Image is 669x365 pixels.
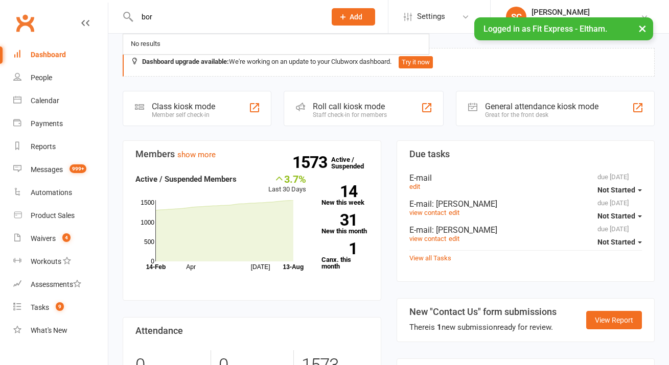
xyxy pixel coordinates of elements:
a: People [13,66,108,89]
strong: 1 [321,241,357,256]
a: Messages 999+ [13,158,108,181]
div: Class kiosk mode [152,102,215,111]
div: 3.7% [268,173,306,184]
div: Payments [31,119,63,128]
div: Tasks [31,303,49,311]
span: Not Started [597,212,635,220]
button: Not Started [597,207,642,225]
a: View all Tasks [409,254,451,262]
span: Settings [417,5,445,28]
span: Add [350,13,362,21]
div: Automations [31,188,72,197]
span: : [PERSON_NAME] [432,199,497,209]
div: Dashboard [31,51,66,59]
a: 31New this month [321,214,368,234]
span: Not Started [597,186,635,194]
input: Search... [134,10,318,24]
a: edit [409,183,420,190]
button: Not Started [597,233,642,251]
a: Automations [13,181,108,204]
span: 999+ [70,164,86,173]
div: Staff check-in for members [313,111,387,118]
div: Roll call kiosk mode [313,102,387,111]
h3: Attendance [135,326,368,336]
a: Payments [13,112,108,135]
a: Reports [13,135,108,158]
div: What's New [31,326,67,334]
a: Waivers 4 [13,227,108,250]
div: Calendar [31,96,59,105]
div: Member self check-in [152,111,215,118]
button: Add [332,8,375,26]
div: [PERSON_NAME] [532,8,640,17]
div: Messages [31,165,63,174]
a: Dashboard [13,43,108,66]
div: E-mail [409,173,642,183]
span: Not Started [597,238,635,246]
strong: Dashboard upgrade available: [142,58,229,65]
span: Logged in as Fit Express - Eltham. [483,24,607,34]
button: Try it now [399,56,433,68]
div: Product Sales [31,211,75,220]
div: No results [128,37,164,52]
a: Product Sales [13,204,108,227]
div: Assessments [31,280,81,288]
div: E-mail [409,199,642,209]
button: × [633,17,652,39]
h3: Due tasks [409,149,642,159]
a: view contact [409,209,446,216]
button: Not Started [597,181,642,199]
div: E-mail [409,225,642,235]
a: 1Canx. this month [321,242,368,270]
div: Waivers [31,234,56,242]
a: edit [449,235,459,242]
a: Calendar [13,89,108,112]
h3: New "Contact Us" form submissions [409,307,557,317]
div: General attendance kiosk mode [485,102,598,111]
a: show more [177,150,216,159]
div: Last 30 Days [268,173,306,195]
a: Tasks 9 [13,296,108,319]
div: There is new submission ready for review. [409,321,557,333]
a: 14New this week [321,185,368,206]
strong: Active / Suspended Members [135,175,237,184]
a: edit [449,209,459,216]
div: We're working on an update to your Clubworx dashboard. [123,48,655,77]
h3: Members [135,149,368,159]
a: Assessments [13,273,108,296]
span: 9 [56,302,64,311]
strong: 1573 [292,155,331,170]
strong: 14 [321,184,357,199]
a: What's New [13,319,108,342]
div: SC [506,7,526,27]
a: Workouts [13,250,108,273]
a: Clubworx [12,10,38,36]
a: View Report [586,311,642,329]
strong: 1 [437,323,442,332]
div: People [31,74,52,82]
span: : [PERSON_NAME] [432,225,497,235]
a: view contact [409,235,446,242]
div: Great for the front desk [485,111,598,118]
span: 4 [62,233,71,242]
strong: 31 [321,212,357,228]
div: Reports [31,142,56,151]
div: Fit Express - [GEOGRAPHIC_DATA] [532,17,640,26]
div: Workouts [31,257,61,265]
a: 1573Active / Suspended [331,149,376,177]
